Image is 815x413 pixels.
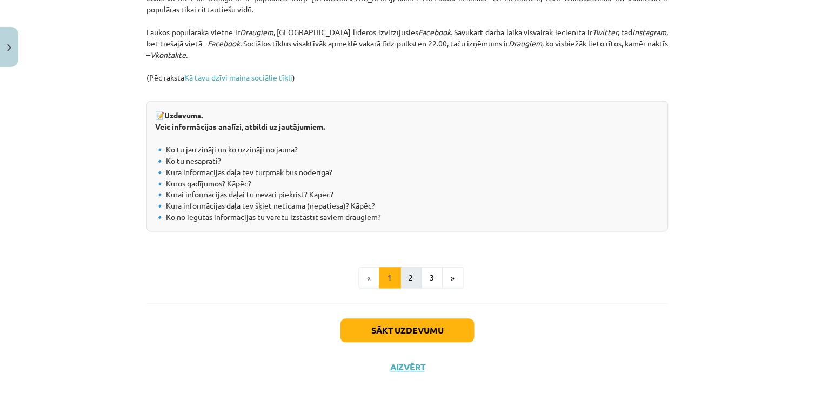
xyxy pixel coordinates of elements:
button: » [443,268,464,289]
nav: Page navigation example [146,268,669,289]
button: 2 [400,268,422,289]
button: 3 [422,268,443,289]
em: Instagram [633,27,667,37]
div: 📝 🔹 Ko tu jau zināji un ko uzzināji no jauna? 🔹 Ko tu nesaprati? 🔹 Kura informācijas daļa tev tur... [146,101,669,232]
em: Facebook [208,38,240,48]
button: Aizvērt [387,362,428,373]
button: 1 [379,268,401,289]
strong: Uzdevums. Veic informācijas analīzi, atbildi uz jautājumiem. [155,110,325,131]
em: Draugiem [509,38,542,48]
a: Kā tavu dzīvi maina sociālie tīkli [184,72,292,82]
em: Vkontakte [150,50,186,59]
button: Sākt uzdevumu [340,319,475,343]
em: Facebook [418,27,451,37]
img: icon-close-lesson-0947bae3869378f0d4975bcd49f059093ad1ed9edebbc8119c70593378902aed.svg [7,44,11,51]
em: Twitter [592,27,618,37]
em: Draugiem [240,27,273,37]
